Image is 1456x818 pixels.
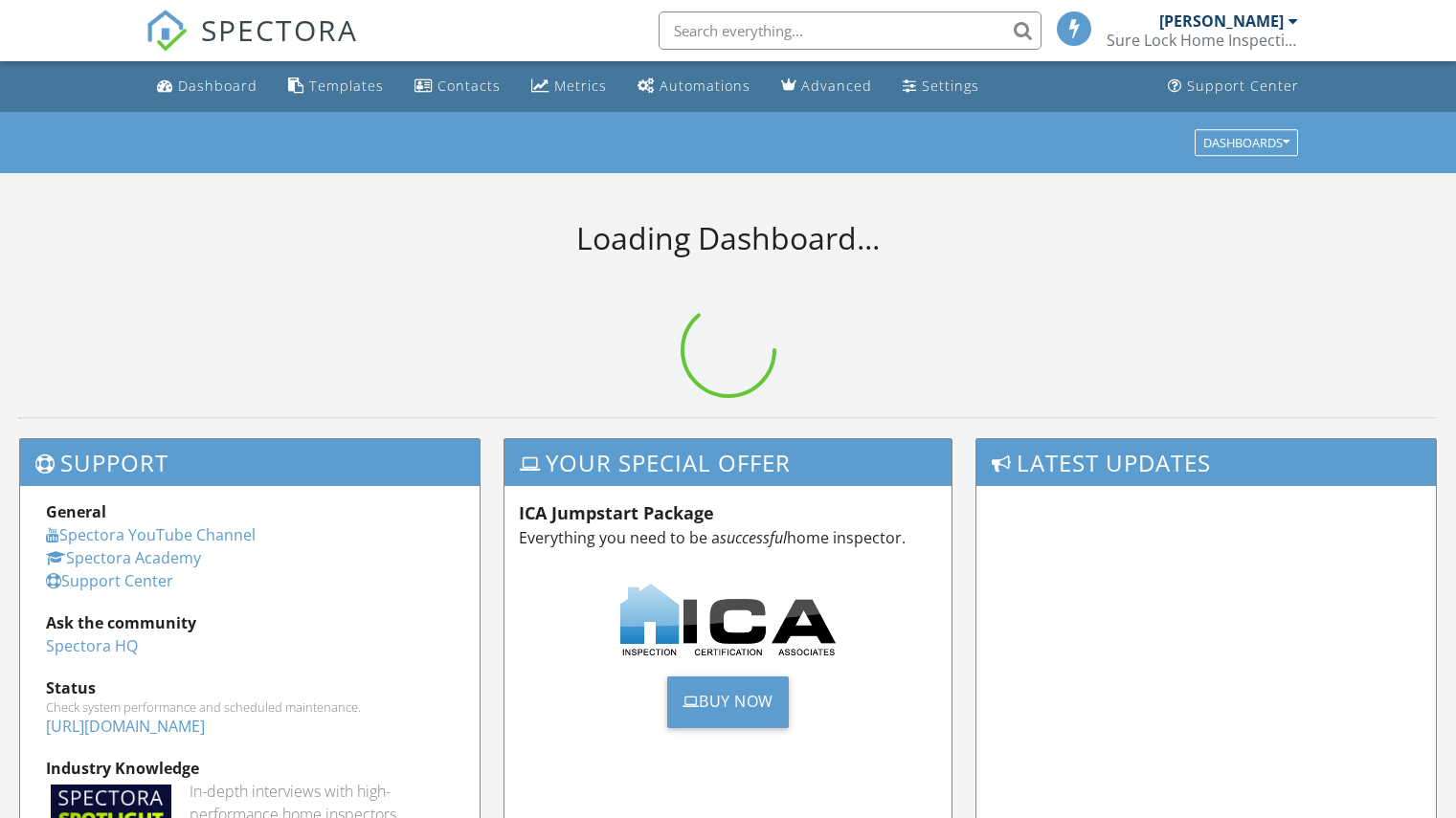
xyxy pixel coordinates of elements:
div: Contacts [437,77,501,95]
h3: Support [20,439,480,486]
div: Support Center [1187,77,1299,95]
a: Metrics [524,69,615,104]
p: Everything you need to be a home inspector. [519,526,938,549]
div: Advanced [801,77,872,95]
strong: ICA Jumpstart Package [519,501,714,524]
a: Templates [280,69,392,104]
a: Spectora Academy [46,547,201,568]
a: Dashboard [149,69,265,104]
a: Support Center [1160,69,1307,104]
a: Contacts [407,69,508,104]
div: Templates [309,77,384,95]
div: Status [46,676,454,699]
a: SPECTORA [146,26,358,66]
span: SPECTORA [201,10,358,50]
a: [URL][DOMAIN_NAME] [46,716,205,737]
button: Dashboards [1195,129,1298,156]
img: ica-logo-f4cd42c8492c83482395.png [620,584,837,655]
a: Spectora YouTube Channel [46,524,256,545]
h3: Latest Updates [976,439,1436,486]
div: Dashboards [1203,136,1289,149]
h3: Your special offer [504,439,952,486]
div: Industry Knowledge [46,757,454,780]
a: Support Center [46,570,173,591]
div: Dashboard [178,77,258,95]
div: Metrics [554,77,607,95]
em: successful [720,527,787,548]
a: Automations (Basic) [630,69,758,104]
div: Sure Lock Home Inspections [1107,31,1298,50]
img: The Best Home Inspection Software - Spectora [146,10,188,52]
a: Advanced [773,69,880,104]
div: Automations [660,77,750,95]
div: Settings [922,77,979,95]
a: Buy Now [667,676,789,728]
a: Settings [895,69,987,104]
div: Ask the community [46,611,454,634]
strong: General [46,501,106,522]
input: Search everything... [659,11,1042,50]
div: Check system performance and scheduled maintenance. [46,699,454,715]
div: [PERSON_NAME] [1159,11,1284,31]
a: Spectora HQ [46,635,138,656]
